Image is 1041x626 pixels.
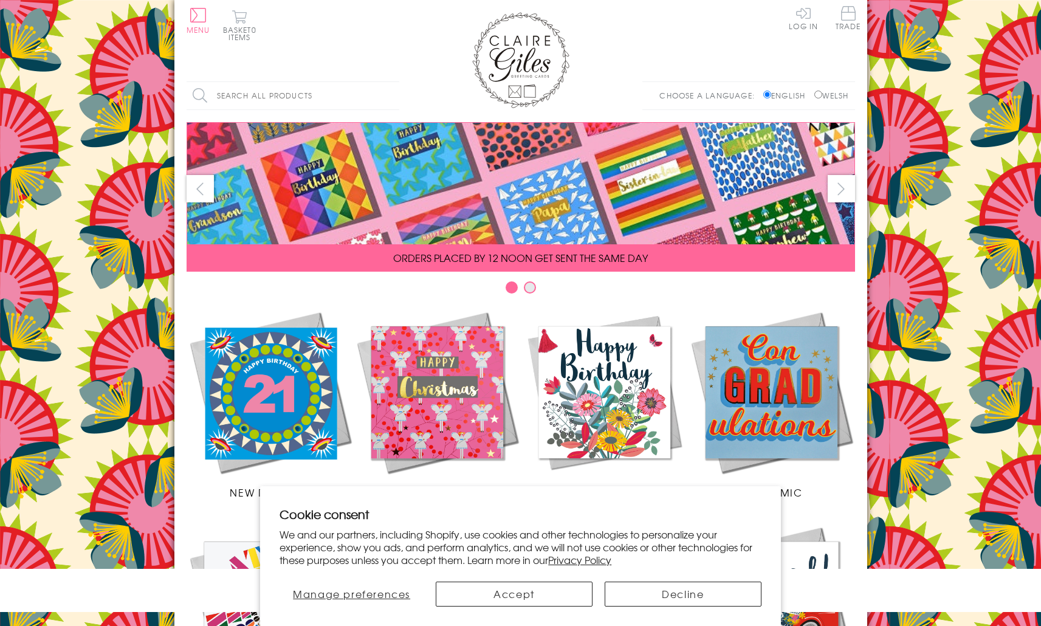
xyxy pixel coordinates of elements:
span: Manage preferences [293,586,410,601]
span: Menu [187,24,210,35]
input: Search [387,82,399,109]
a: Academic [688,309,855,500]
span: Christmas [406,485,468,500]
span: 0 items [228,24,256,43]
button: Decline [605,582,761,607]
button: prev [187,175,214,202]
label: English [763,90,811,101]
span: New Releases [230,485,309,500]
input: English [763,91,771,98]
button: Manage preferences [280,582,424,607]
img: Claire Giles Greetings Cards [472,12,569,108]
button: Basket0 items [223,10,256,41]
button: Carousel Page 2 [524,281,536,294]
a: Christmas [354,309,521,500]
label: Welsh [814,90,849,101]
span: Trade [836,6,861,30]
span: Birthdays [575,485,633,500]
input: Welsh [814,91,822,98]
a: Trade [836,6,861,32]
a: Log In [789,6,818,30]
button: Menu [187,8,210,33]
p: We and our partners, including Shopify, use cookies and other technologies to personalize your ex... [280,528,761,566]
p: Choose a language: [659,90,761,101]
h2: Cookie consent [280,506,761,523]
button: Accept [436,582,593,607]
button: next [828,175,855,202]
span: ORDERS PLACED BY 12 NOON GET SENT THE SAME DAY [393,250,648,265]
input: Search all products [187,82,399,109]
a: Birthdays [521,309,688,500]
span: Academic [740,485,803,500]
button: Carousel Page 1 (Current Slide) [506,281,518,294]
div: Carousel Pagination [187,281,855,300]
a: New Releases [187,309,354,500]
a: Privacy Policy [548,552,611,567]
